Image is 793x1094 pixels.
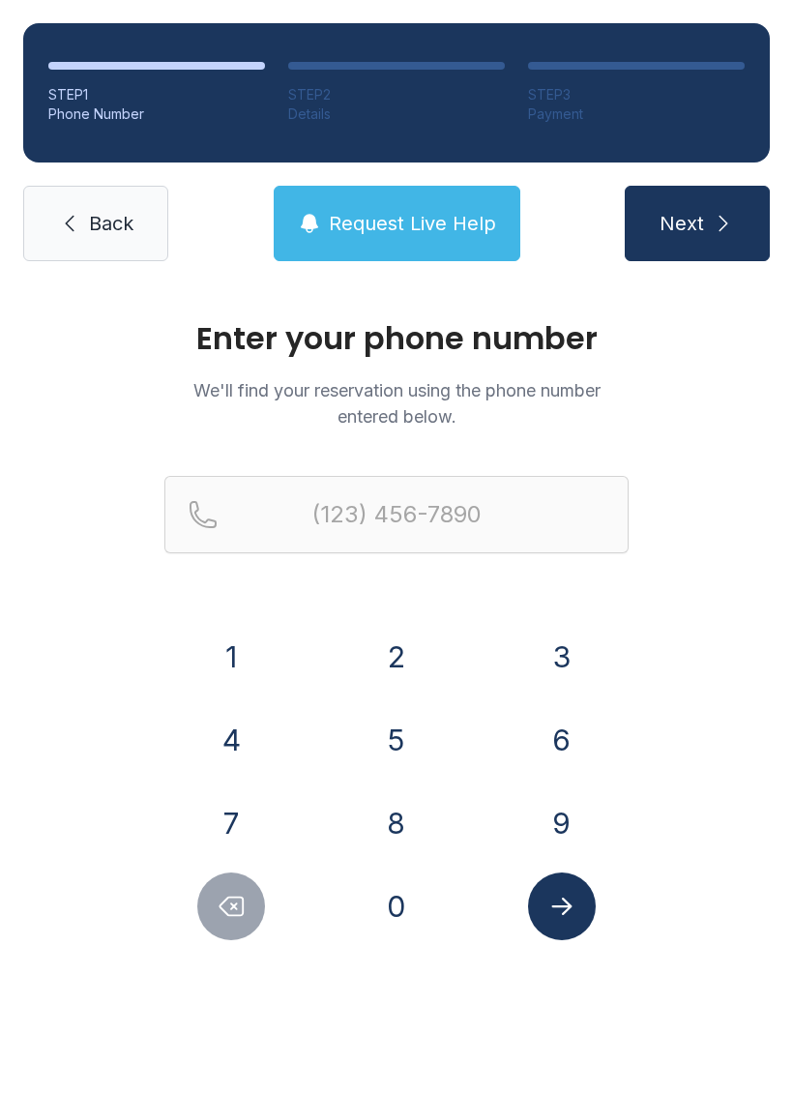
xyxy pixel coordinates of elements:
[528,789,596,857] button: 9
[89,210,133,237] span: Back
[660,210,704,237] span: Next
[164,377,629,429] p: We'll find your reservation using the phone number entered below.
[288,85,505,104] div: STEP 2
[164,323,629,354] h1: Enter your phone number
[528,706,596,774] button: 6
[329,210,496,237] span: Request Live Help
[528,85,745,104] div: STEP 3
[528,104,745,124] div: Payment
[197,872,265,940] button: Delete number
[528,872,596,940] button: Submit lookup form
[288,104,505,124] div: Details
[363,623,430,691] button: 2
[363,706,430,774] button: 5
[197,623,265,691] button: 1
[48,85,265,104] div: STEP 1
[48,104,265,124] div: Phone Number
[197,789,265,857] button: 7
[197,706,265,774] button: 4
[363,789,430,857] button: 8
[164,476,629,553] input: Reservation phone number
[363,872,430,940] button: 0
[528,623,596,691] button: 3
